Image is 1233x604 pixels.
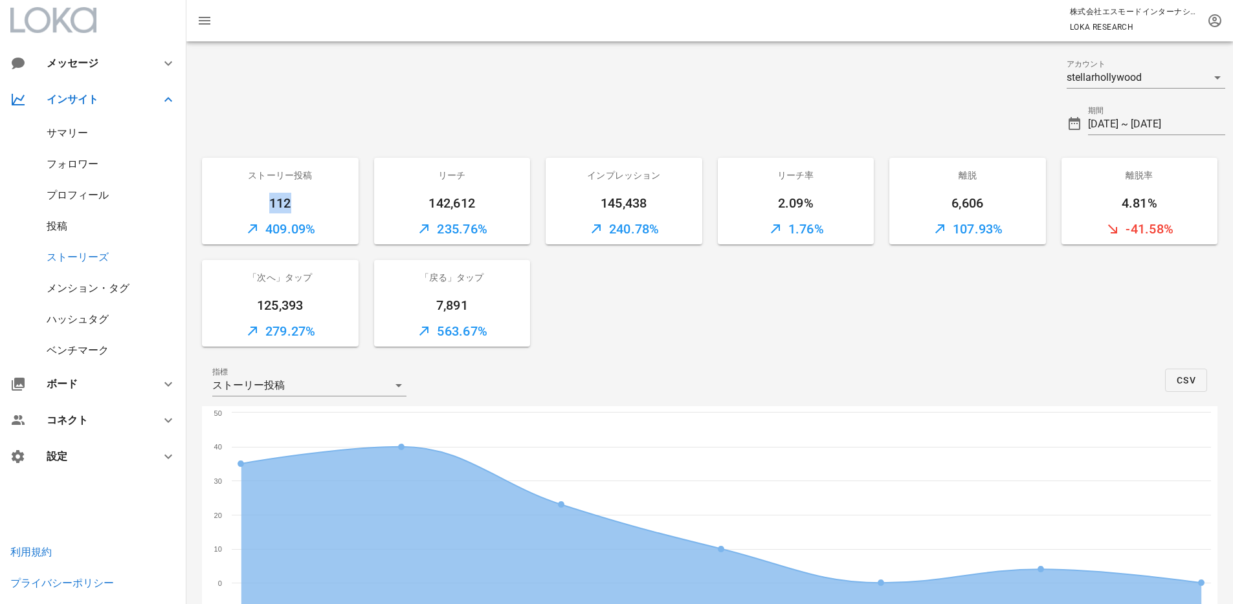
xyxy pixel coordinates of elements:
div: 4.81% [1061,193,1218,213]
a: ストーリーズ [47,251,109,263]
div: 設定 [47,450,145,462]
div: 145,438 [546,193,702,213]
div: インプレッション [546,158,702,193]
a: フォロワー [47,158,98,170]
div: インサイト [47,93,145,105]
a: 利用規約 [10,546,52,558]
text: 40 [214,443,222,451]
div: 563.67% [374,316,531,347]
div: 指標ストーリー投稿 [212,375,406,396]
a: プロフィール [47,189,109,201]
text: 20 [214,512,222,519]
div: -41.58% [1061,213,1218,244]
div: stellarhollywood [1067,72,1142,83]
div: メッセージ [47,57,140,69]
a: プライバシーポリシー [10,577,114,589]
div: 125,393 [202,295,359,316]
text: 0 [218,579,222,587]
span: CSV [1176,375,1196,385]
a: ベンチマーク [47,344,109,356]
div: リーチ [374,158,531,193]
div: リーチ率 [718,158,874,193]
a: サマリー [47,127,88,139]
div: 107.93% [889,213,1046,244]
p: 株式会社エスモードインターナショナル [1070,5,1199,18]
div: 240.78% [546,213,702,244]
div: 離脱率 [1061,158,1218,193]
button: CSV [1165,369,1207,392]
div: 235.76% [374,213,531,244]
div: 1.76% [718,213,874,244]
div: 「次へ」タップ [202,260,359,295]
div: 409.09% [202,213,359,244]
text: 30 [214,477,222,485]
div: 「戻る」タップ [374,260,531,295]
div: 2.09% [718,193,874,213]
text: 50 [214,409,222,417]
div: アカウントstellarhollywood [1067,67,1226,88]
div: 142,612 [374,193,531,213]
text: 10 [214,545,222,553]
a: ハッシュタグ [47,313,109,325]
div: 7,891 [374,295,531,316]
div: ストーリー投稿 [212,380,285,391]
div: 279.27% [202,316,359,347]
a: メンション・タグ [47,282,129,294]
p: LOKA RESEARCH [1070,21,1199,34]
div: 離脱 [889,158,1046,193]
a: 投稿 [47,220,67,232]
div: コネクト [47,414,145,426]
div: ボード [47,378,145,390]
div: ストーリー投稿 [202,158,359,193]
div: 112 [202,193,359,213]
div: 6,606 [889,193,1046,213]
